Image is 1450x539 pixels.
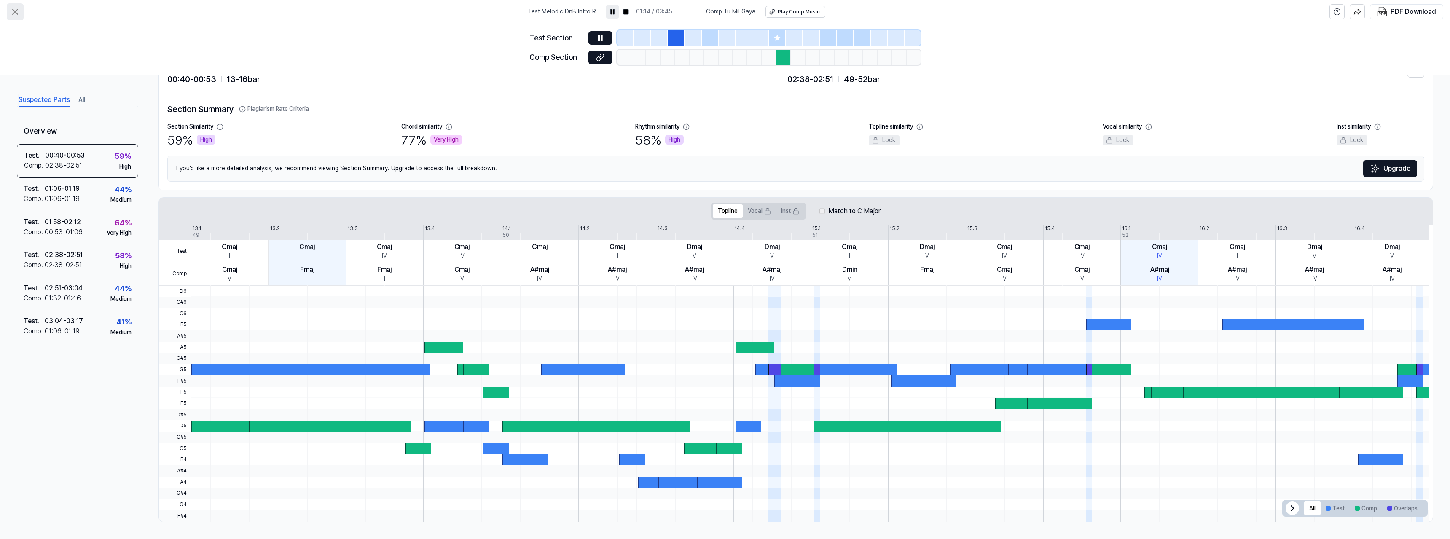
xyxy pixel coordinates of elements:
[842,242,857,252] div: Gmaj
[115,150,131,162] div: 59 %
[167,156,1424,182] div: If you’d like a more detailed analysis, we recommend viewing Section Summary. Upgrade to access t...
[229,252,230,260] div: I
[115,250,132,262] div: 58 %
[635,123,679,131] div: Rhythm similarity
[159,364,191,375] span: G5
[1312,275,1317,283] div: IV
[920,265,934,275] div: Fmaj
[1307,242,1322,252] div: Dmaj
[159,240,191,263] span: Test
[842,265,857,275] div: Dmin
[24,260,45,270] div: Comp .
[1157,275,1162,283] div: IV
[1390,275,1395,283] div: IV
[1363,160,1417,177] a: SparklesUpgrade
[1002,252,1007,260] div: IV
[460,275,464,283] div: V
[120,262,132,270] div: High
[610,242,625,252] div: Gmaj
[1375,5,1438,19] button: PDF Download
[1370,164,1380,174] img: Sparkles
[17,119,138,144] div: Overview
[45,260,82,270] div: 02:38 - 02:51
[1074,265,1090,275] div: Cmaj
[167,131,215,149] div: 59 %
[502,232,509,239] div: 50
[24,184,45,194] div: Test .
[193,232,199,239] div: 49
[24,250,45,260] div: Test .
[1150,265,1169,275] div: A#maj
[159,342,191,353] span: A5
[377,242,392,252] div: Cmaj
[159,454,191,465] span: B4
[110,295,132,303] div: Medium
[1157,252,1162,260] div: IV
[1377,7,1387,17] img: PDF Download
[45,150,85,161] div: 00:40 - 00:53
[159,398,191,409] span: E5
[869,135,900,145] div: Lock
[45,227,83,237] div: 00:53 - 01:06
[844,72,880,86] span: 49 - 52 bar
[348,225,358,232] div: 13.3
[869,123,913,131] div: Topline similarity
[685,265,704,275] div: A#maj
[19,94,70,107] button: Suspected Parts
[24,326,45,336] div: Comp .
[1200,225,1209,232] div: 16.2
[1103,135,1133,145] div: Lock
[1122,225,1130,232] div: 16.1
[193,225,201,232] div: 13.1
[45,161,82,171] div: 02:38 - 02:51
[1228,265,1247,275] div: A#maj
[1235,275,1240,283] div: IV
[159,353,191,365] span: G#5
[706,8,755,16] span: Comp . Tu Mil Gaya
[776,204,804,218] button: Inst
[227,72,260,86] span: 13 - 16 bar
[384,275,385,283] div: I
[1383,265,1402,275] div: A#maj
[45,326,80,336] div: 01:06 - 01:19
[454,265,470,275] div: Cmaj
[765,6,825,18] button: Play Comp Music
[1385,242,1400,252] div: Dmaj
[743,204,776,218] button: Vocal
[159,387,191,398] span: F5
[608,265,627,275] div: A#maj
[24,227,45,237] div: Comp .
[539,252,540,260] div: I
[24,194,45,204] div: Comp .
[787,72,833,86] span: 02:38 - 02:51
[159,488,191,499] span: G#4
[115,283,132,295] div: 44 %
[222,242,237,252] div: Gmaj
[1152,242,1167,252] div: Cmaj
[812,232,818,239] div: 51
[636,8,672,16] div: 01:14 / 03:45
[502,225,511,232] div: 14.1
[828,206,881,216] label: Match to C Major
[454,242,470,252] div: Cmaj
[1304,501,1321,515] button: All
[713,204,743,218] button: Topline
[658,225,668,232] div: 14.3
[159,409,191,421] span: D#5
[107,229,132,237] div: Very High
[763,265,781,275] div: A#maj
[997,242,1012,252] div: Cmaj
[693,252,696,260] div: V
[24,150,45,161] div: Test .
[300,265,314,275] div: Fmaj
[159,499,191,510] span: G4
[24,316,45,326] div: Test .
[1337,123,1371,131] div: Inst similarity
[1363,160,1417,177] button: Upgrade
[119,162,131,171] div: High
[1390,252,1394,260] div: V
[849,252,850,260] div: I
[635,131,684,149] div: 58 %
[159,465,191,477] span: A#4
[24,217,45,227] div: Test .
